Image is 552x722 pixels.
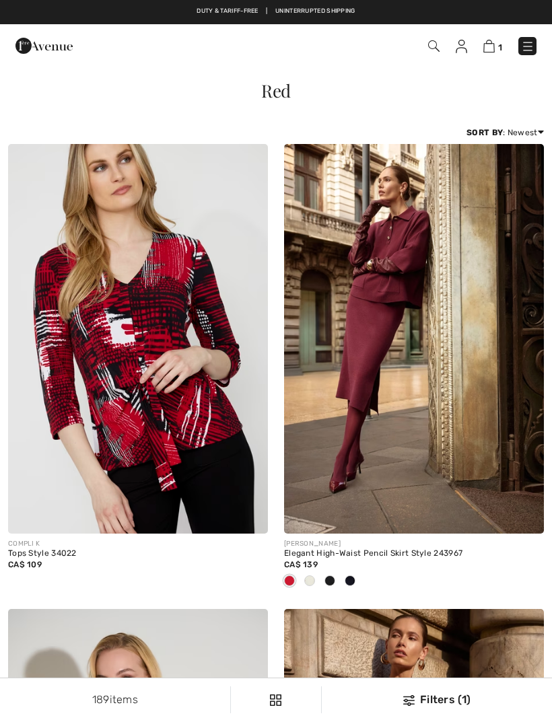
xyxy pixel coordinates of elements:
[284,560,318,569] span: CA$ 139
[279,571,300,593] div: Merlot
[261,79,291,102] span: Red
[8,549,268,558] div: Tops Style 34022
[284,144,544,534] img: Elegant High-Waist Pencil Skirt Style 243967. Merlot
[340,571,360,593] div: Midnight Blue
[483,38,502,54] a: 1
[456,40,467,53] img: My Info
[467,127,544,139] div: : Newest
[284,539,544,549] div: [PERSON_NAME]
[8,560,42,569] span: CA$ 109
[284,549,544,558] div: Elegant High-Waist Pencil Skirt Style 243967
[92,693,110,706] span: 189
[270,694,281,706] img: Filters
[300,571,320,593] div: Winter White
[467,128,503,137] strong: Sort By
[330,692,544,708] div: Filters (1)
[483,40,495,52] img: Shopping Bag
[8,539,268,549] div: COMPLI K
[428,40,440,52] img: Search
[15,32,73,59] img: 1ère Avenue
[15,38,73,51] a: 1ère Avenue
[521,40,534,53] img: Menu
[498,42,502,52] span: 1
[320,571,340,593] div: Black
[8,144,268,534] img: Compli K Tops Style 34022. As sample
